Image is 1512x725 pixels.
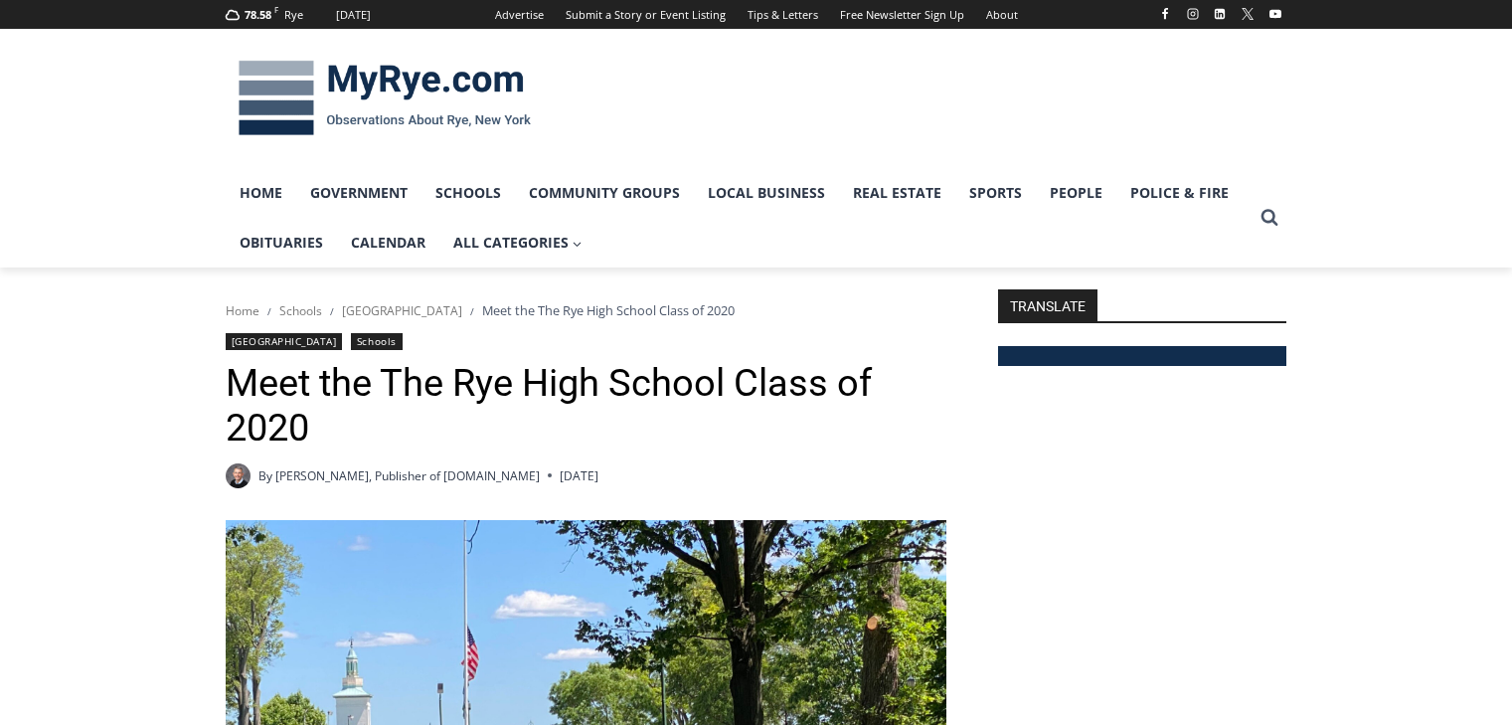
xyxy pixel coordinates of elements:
time: [DATE] [560,466,598,485]
a: X [1236,2,1260,26]
span: Meet the The Rye High School Class of 2020 [482,301,735,319]
h1: Meet the The Rye High School Class of 2020 [226,361,946,452]
a: Sports [955,168,1036,218]
img: MyRye.com [226,47,544,150]
button: View Search Form [1252,200,1287,236]
a: Author image [226,463,251,488]
a: Real Estate [839,168,955,218]
a: Facebook [1153,2,1177,26]
a: Home [226,302,259,319]
a: Linkedin [1208,2,1232,26]
span: / [470,304,474,318]
span: 78.58 [245,7,271,22]
a: Calendar [337,218,439,268]
a: [PERSON_NAME], Publisher of [DOMAIN_NAME] [275,467,540,484]
span: F [274,4,278,15]
span: All Categories [453,232,583,254]
a: [GEOGRAPHIC_DATA] [342,302,462,319]
a: Schools [351,333,403,350]
div: Rye [284,6,303,24]
a: Community Groups [515,168,694,218]
a: All Categories [439,218,596,268]
span: / [267,304,271,318]
a: Local Business [694,168,839,218]
a: [GEOGRAPHIC_DATA] [226,333,343,350]
a: Police & Fire [1116,168,1243,218]
a: Home [226,168,296,218]
nav: Breadcrumbs [226,300,946,320]
span: / [330,304,334,318]
a: YouTube [1263,2,1287,26]
a: Schools [279,302,322,319]
div: [DATE] [336,6,371,24]
nav: Primary Navigation [226,168,1252,269]
a: Obituaries [226,218,337,268]
strong: TRANSLATE [998,289,1097,321]
a: People [1036,168,1116,218]
a: Government [296,168,421,218]
a: Instagram [1181,2,1205,26]
a: Schools [421,168,515,218]
span: By [258,466,272,485]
